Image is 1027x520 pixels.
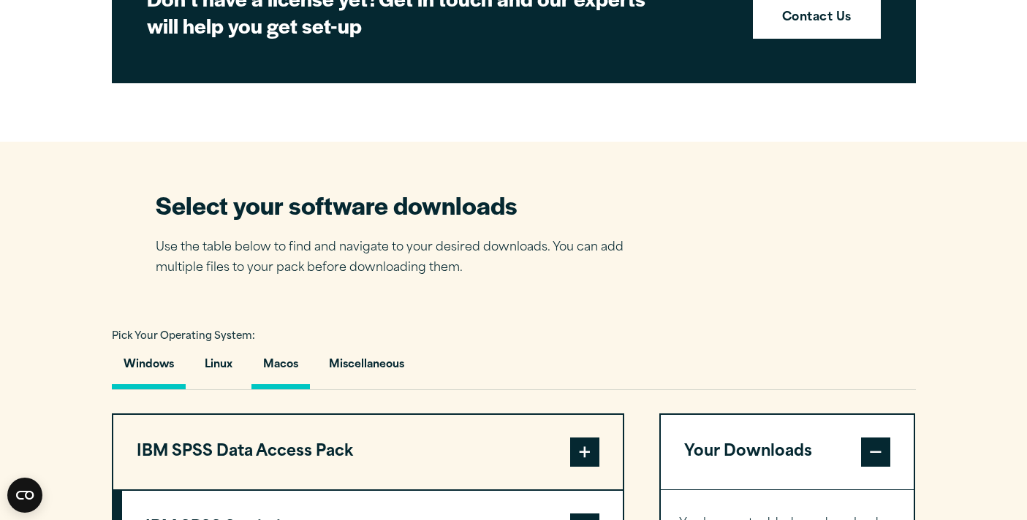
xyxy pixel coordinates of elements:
h2: Select your software downloads [156,188,645,221]
button: Linux [193,348,244,389]
button: Miscellaneous [317,348,416,389]
p: Use the table below to find and navigate to your desired downloads. You can add multiple files to... [156,237,645,280]
button: Open CMP widget [7,478,42,513]
button: Your Downloads [661,415,914,489]
button: Windows [112,348,186,389]
span: Pick Your Operating System: [112,332,255,341]
strong: Contact Us [782,9,852,28]
button: Macos [251,348,310,389]
button: IBM SPSS Data Access Pack [113,415,623,489]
